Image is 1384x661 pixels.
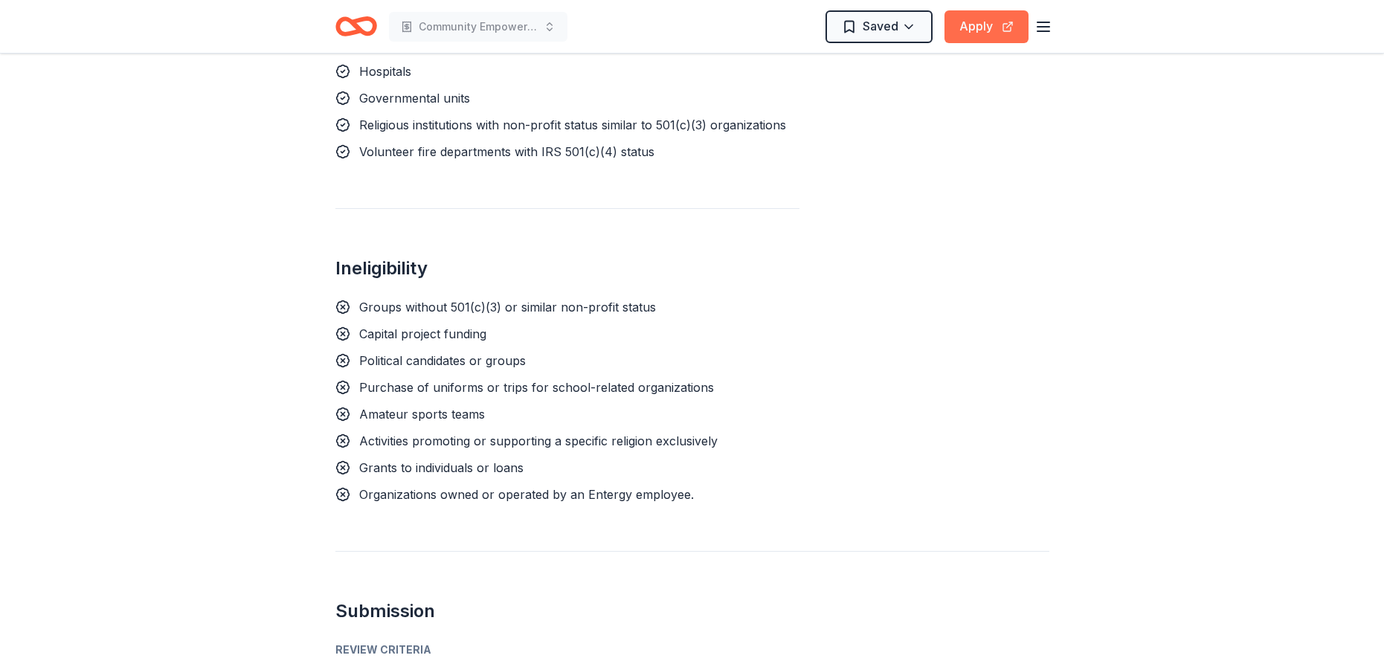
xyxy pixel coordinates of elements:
[359,91,470,106] span: Governmental units
[335,257,799,280] h2: Ineligibility
[359,144,654,159] span: Volunteer fire departments with IRS 501(c)(4) status
[359,326,486,341] span: Capital project funding
[359,433,718,448] span: Activities promoting or supporting a specific religion exclusively
[944,10,1029,43] button: Apply
[389,12,567,42] button: Community Empowerment Quest
[359,353,526,368] span: Political candidates or groups
[335,599,1049,623] h2: Submission
[359,460,524,475] span: Grants to individuals or loans
[335,641,1049,659] div: Review Criteria
[359,117,786,132] span: Religious institutions with non-profit status similar to 501(c)(3) organizations
[359,380,714,395] span: Purchase of uniforms or trips for school-related organizations
[359,64,411,79] span: Hospitals
[359,487,694,502] span: Organizations owned or operated by an Entergy employee.
[335,9,377,44] a: Home
[359,407,485,422] span: Amateur sports teams
[825,10,933,43] button: Saved
[419,18,538,36] span: Community Empowerment Quest
[359,300,656,315] span: Groups without 501(c)(3) or similar non-profit status
[863,16,898,36] span: Saved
